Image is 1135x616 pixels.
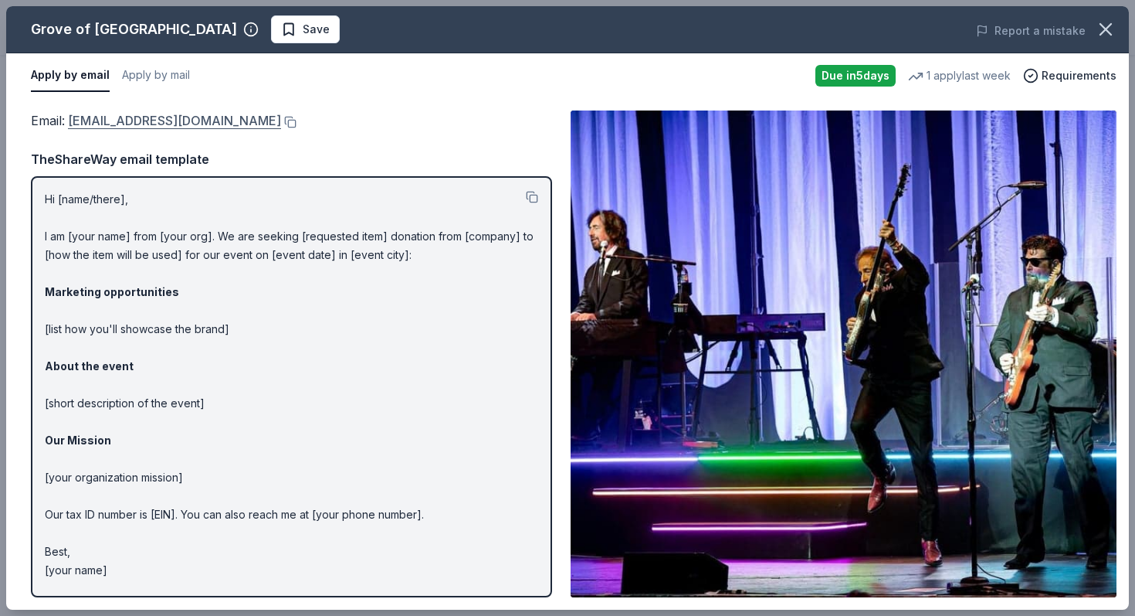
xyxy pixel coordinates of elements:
[271,15,340,43] button: Save
[122,60,190,92] button: Apply by mail
[1023,66,1116,85] button: Requirements
[908,66,1011,85] div: 1 apply last week
[1042,66,1116,85] span: Requirements
[815,65,896,87] div: Due in 5 days
[45,434,111,447] strong: Our Mission
[68,111,281,131] a: [EMAIL_ADDRESS][DOMAIN_NAME]
[976,22,1086,40] button: Report a mistake
[31,60,110,92] button: Apply by email
[45,285,179,298] strong: Marketing opportunities
[571,111,1116,597] img: Image for Grove of Anaheim
[31,113,281,128] span: Email :
[45,190,538,580] p: Hi [name/there], I am [your name] from [your org]. We are seeking [requested item] donation from ...
[31,17,237,42] div: Grove of [GEOGRAPHIC_DATA]
[45,359,134,373] strong: About the event
[303,20,330,39] span: Save
[31,149,552,169] div: TheShareWay email template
